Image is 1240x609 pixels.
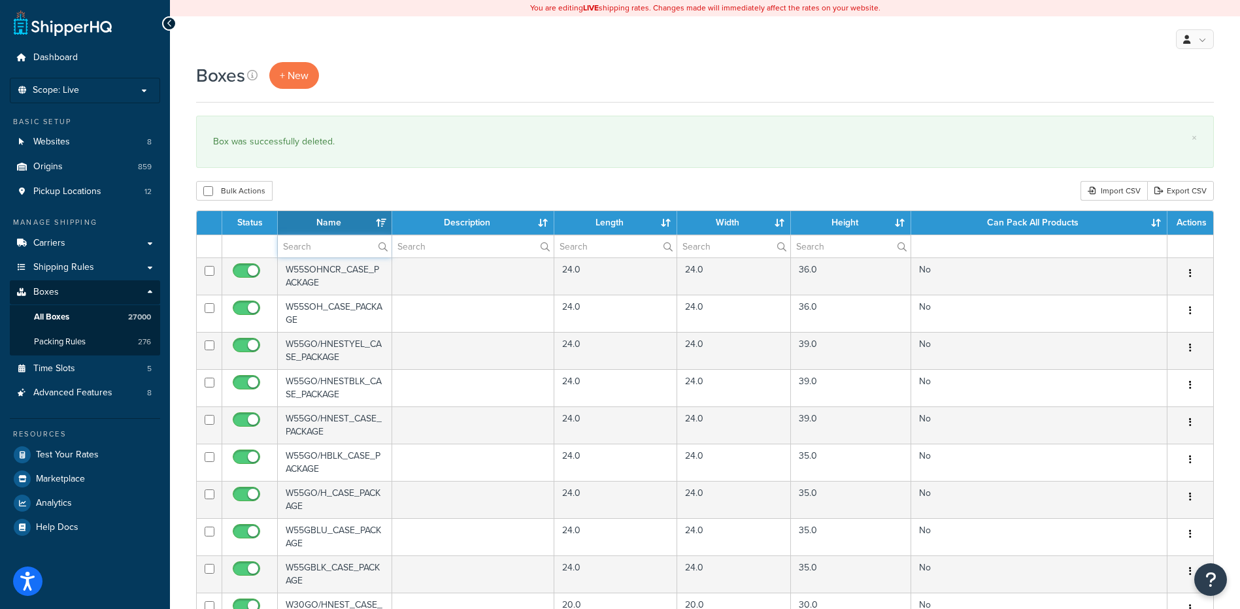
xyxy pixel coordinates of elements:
[791,369,911,406] td: 39.0
[1194,563,1227,596] button: Open Resource Center
[554,295,677,332] td: 24.0
[33,238,65,249] span: Carriers
[10,357,160,381] li: Time Slots
[911,211,1167,235] th: Can Pack All Products : activate to sort column ascending
[1167,211,1213,235] th: Actions
[278,406,392,444] td: W55GO/HNEST_CASE_PACKAGE
[147,363,152,374] span: 5
[677,518,790,555] td: 24.0
[278,211,392,235] th: Name : activate to sort column ascending
[10,255,160,280] a: Shipping Rules
[791,444,911,481] td: 35.0
[554,406,677,444] td: 24.0
[278,518,392,555] td: W55GBLU_CASE_PACKAGE
[554,257,677,295] td: 24.0
[10,443,160,467] li: Test Your Rates
[278,481,392,518] td: W55GO/H_CASE_PACKAGE
[278,444,392,481] td: W55GO/HBLK_CASE_PACKAGE
[33,387,112,399] span: Advanced Features
[791,481,911,518] td: 35.0
[677,235,790,257] input: Search
[10,381,160,405] li: Advanced Features
[677,332,790,369] td: 24.0
[10,305,160,329] a: All Boxes 27000
[677,369,790,406] td: 24.0
[677,406,790,444] td: 24.0
[10,330,160,354] li: Packing Rules
[677,444,790,481] td: 24.0
[144,186,152,197] span: 12
[33,137,70,148] span: Websites
[911,481,1167,518] td: No
[278,295,392,332] td: W55SOH_CASE_PACKAGE
[33,363,75,374] span: Time Slots
[911,332,1167,369] td: No
[10,155,160,179] li: Origins
[278,257,392,295] td: W55SOHNCR_CASE_PACKAGE
[196,63,245,88] h1: Boxes
[677,481,790,518] td: 24.0
[147,387,152,399] span: 8
[10,280,160,355] li: Boxes
[10,155,160,179] a: Origins 859
[36,474,85,485] span: Marketplace
[911,444,1167,481] td: No
[791,295,911,332] td: 36.0
[14,10,112,36] a: ShipperHQ Home
[222,211,278,235] th: Status
[278,555,392,593] td: W55GBLK_CASE_PACKAGE
[10,467,160,491] a: Marketplace
[10,116,160,127] div: Basic Setup
[196,181,273,201] button: Bulk Actions
[33,287,59,298] span: Boxes
[10,330,160,354] a: Packing Rules 276
[10,130,160,154] li: Websites
[791,555,911,593] td: 35.0
[34,312,69,323] span: All Boxes
[677,257,790,295] td: 24.0
[33,161,63,173] span: Origins
[911,257,1167,295] td: No
[128,312,151,323] span: 27000
[554,481,677,518] td: 24.0
[33,85,79,96] span: Scope: Live
[138,337,151,348] span: 276
[10,180,160,204] li: Pickup Locations
[10,516,160,539] li: Help Docs
[791,257,911,295] td: 36.0
[36,522,78,533] span: Help Docs
[10,305,160,329] li: All Boxes
[269,62,319,89] a: + New
[677,211,790,235] th: Width : activate to sort column ascending
[1192,133,1197,143] a: ×
[147,137,152,148] span: 8
[10,130,160,154] a: Websites 8
[911,406,1167,444] td: No
[10,381,160,405] a: Advanced Features 8
[10,180,160,204] a: Pickup Locations 12
[392,235,554,257] input: Search
[10,429,160,440] div: Resources
[392,211,555,235] th: Description : activate to sort column ascending
[10,217,160,228] div: Manage Shipping
[278,235,392,257] input: Search
[10,491,160,515] a: Analytics
[554,518,677,555] td: 24.0
[10,46,160,70] a: Dashboard
[213,133,1197,151] div: Box was successfully deleted.
[34,337,86,348] span: Packing Rules
[10,280,160,304] a: Boxes
[1081,181,1147,201] div: Import CSV
[583,2,599,14] b: LIVE
[33,186,101,197] span: Pickup Locations
[278,369,392,406] td: W55GO/HNESTBLK_CASE_PACKAGE
[278,332,392,369] td: W55GO/HNESTYEL_CASE_PACKAGE
[791,211,911,235] th: Height : activate to sort column ascending
[554,235,677,257] input: Search
[280,68,309,83] span: + New
[10,231,160,255] a: Carriers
